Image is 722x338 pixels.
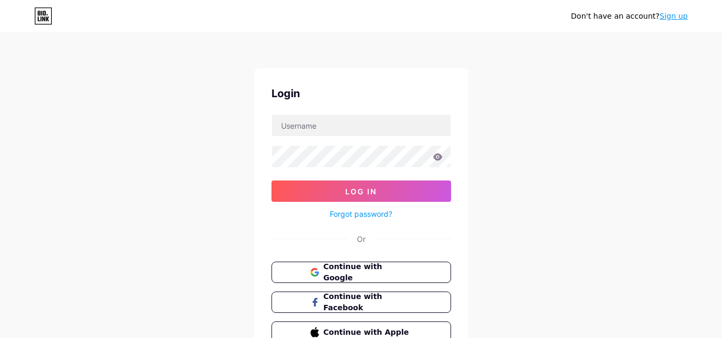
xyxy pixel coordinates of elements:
[271,262,451,283] button: Continue with Google
[323,291,412,313] span: Continue with Facebook
[323,327,412,338] span: Continue with Apple
[272,115,451,136] input: Username
[330,208,392,219] a: Forgot password?
[271,85,451,101] div: Login
[271,180,451,202] button: Log In
[271,292,451,313] button: Continue with Facebook
[357,233,366,245] div: Or
[571,11,688,22] div: Don't have an account?
[323,261,412,284] span: Continue with Google
[345,187,377,196] span: Log In
[659,12,688,20] a: Sign up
